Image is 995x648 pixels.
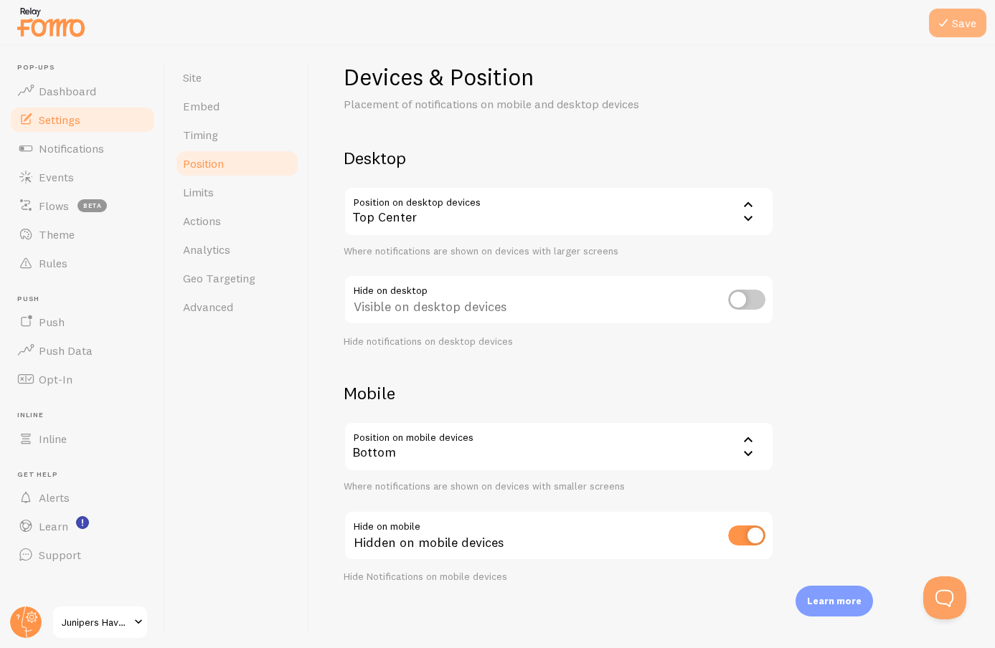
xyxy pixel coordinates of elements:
[344,275,774,327] div: Visible on desktop devices
[39,84,96,98] span: Dashboard
[39,490,70,505] span: Alerts
[344,245,774,258] div: Where notifications are shown on devices with larger screens
[344,382,774,404] h2: Mobile
[344,335,774,348] div: Hide notifications on desktop devices
[807,594,862,608] p: Learn more
[9,191,156,220] a: Flows beta
[17,411,156,420] span: Inline
[9,220,156,249] a: Theme
[174,120,300,149] a: Timing
[183,70,202,85] span: Site
[52,605,148,639] a: Junipers Haven Skincare
[923,576,966,619] iframe: Help Scout Beacon - Open
[9,105,156,134] a: Settings
[796,586,873,616] div: Learn more
[9,249,156,277] a: Rules
[183,156,224,171] span: Position
[9,308,156,336] a: Push
[174,206,300,235] a: Actions
[39,315,65,329] span: Push
[174,292,300,321] a: Advanced
[39,113,80,127] span: Settings
[183,185,214,199] span: Limits
[39,170,74,184] span: Events
[39,141,104,156] span: Notifications
[62,614,130,631] span: Junipers Haven Skincare
[9,483,156,512] a: Alerts
[344,147,774,169] h2: Desktop
[183,300,233,314] span: Advanced
[15,4,87,40] img: fomo-relay-logo-orange.svg
[9,512,156,540] a: Learn
[76,516,89,529] svg: <p>Watch New Feature Tutorials!</p>
[174,63,300,92] a: Site
[39,256,67,270] span: Rules
[9,77,156,105] a: Dashboard
[183,271,255,285] span: Geo Targeting
[344,186,774,237] div: Top Center
[39,227,75,242] span: Theme
[39,372,72,386] span: Opt-In
[77,199,107,212] span: beta
[183,242,230,257] span: Analytics
[174,235,300,264] a: Analytics
[183,214,221,228] span: Actions
[39,548,81,562] span: Support
[9,424,156,453] a: Inline
[183,99,220,113] span: Embed
[17,63,156,72] span: Pop-ups
[9,365,156,394] a: Opt-In
[39,432,67,446] span: Inline
[17,470,156,480] span: Get Help
[174,264,300,292] a: Geo Targeting
[39,519,68,533] span: Learn
[344,510,774,563] div: Hidden on mobile devices
[9,540,156,569] a: Support
[183,128,218,142] span: Timing
[17,295,156,304] span: Push
[9,134,156,163] a: Notifications
[9,163,156,191] a: Events
[344,96,688,113] p: Placement of notifications on mobile and desktop devices
[39,199,69,213] span: Flows
[39,343,93,358] span: Push Data
[174,92,300,120] a: Embed
[344,62,774,92] h1: Devices & Position
[9,336,156,365] a: Push Data
[344,421,774,472] div: Bottom
[344,480,774,493] div: Where notifications are shown on devices with smaller screens
[174,178,300,206] a: Limits
[344,571,774,583] div: Hide Notifications on mobile devices
[174,149,300,178] a: Position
